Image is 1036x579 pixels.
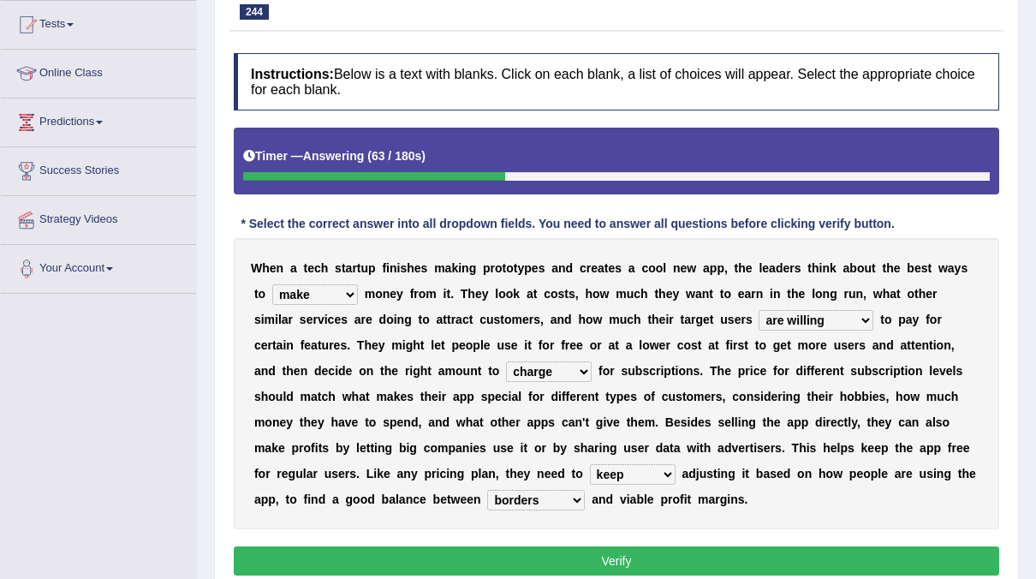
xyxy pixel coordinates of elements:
b: a [282,313,289,326]
b: a [843,261,850,275]
b: e [390,287,396,301]
b: h [262,261,270,275]
b: n [773,287,781,301]
b: t [883,261,887,275]
b: n [557,313,565,326]
b: n [822,261,830,275]
b: t [720,287,724,301]
b: h [640,287,648,301]
b: c [328,313,335,326]
b: T [461,287,468,301]
b: t [533,287,538,301]
b: u [497,338,504,352]
b: r [529,313,533,326]
b: t [441,338,445,352]
b: . [347,338,350,352]
b: m [391,338,402,352]
b: t [357,261,361,275]
b: s [341,313,348,326]
b: o [857,261,865,275]
b: g [469,261,477,275]
b: ( [367,149,372,163]
b: s [746,313,753,326]
b: e [270,261,277,275]
b: e [703,313,710,326]
b: l [663,261,666,275]
b: l [431,338,434,352]
b: t [927,261,932,275]
b: o [586,313,593,326]
b: t [527,338,532,352]
b: n [823,287,831,301]
b: t [318,338,322,352]
b: r [313,313,317,326]
b: s [795,261,801,275]
b: a [628,261,635,275]
b: . [450,287,454,301]
b: t [469,313,473,326]
b: h [407,261,414,275]
b: T [357,338,365,352]
b: k [513,287,520,301]
b: o [506,261,514,275]
button: Verify [234,546,999,576]
b: m [426,287,436,301]
b: l [812,287,815,301]
b: o [648,261,656,275]
b: b [849,261,857,275]
b: a [890,287,896,301]
b: o [930,313,938,326]
b: e [511,338,518,352]
b: o [419,287,426,301]
b: y [482,287,489,301]
b: t [272,338,277,352]
b: a [703,261,710,275]
b: u [361,261,369,275]
b: s [728,313,735,326]
b: a [455,313,462,326]
b: h [634,313,641,326]
b: s [494,313,501,326]
b: o [815,287,823,301]
b: , [863,287,866,301]
b: i [394,313,397,326]
b: o [259,287,266,301]
b: t [872,261,876,275]
a: Tests [1,1,196,44]
b: s [254,313,261,326]
b: Instructions: [251,67,334,81]
b: k [451,261,458,275]
b: i [261,313,265,326]
b: o [498,287,506,301]
b: i [397,261,401,275]
b: r [751,287,755,301]
b: l [278,313,282,326]
b: e [666,287,673,301]
b: t [503,261,507,275]
b: s [539,261,545,275]
b: W [251,261,262,275]
b: p [483,261,491,275]
b: h [919,287,926,301]
a: Predictions [1,98,196,141]
b: r [289,313,293,326]
b: o [504,313,512,326]
b: s [335,261,342,275]
b: g [406,338,414,352]
b: n [702,287,710,301]
b: f [410,287,414,301]
a: Your Account [1,245,196,288]
b: m [512,313,522,326]
b: 63 / 180s [372,149,421,163]
b: m [365,287,375,301]
b: t [500,313,504,326]
b: a [684,313,691,326]
b: r [691,313,695,326]
b: e [914,261,921,275]
b: , [724,261,728,275]
b: o [506,287,514,301]
b: h [812,261,819,275]
b: u [627,287,634,301]
b: c [462,313,469,326]
b: n [673,261,681,275]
